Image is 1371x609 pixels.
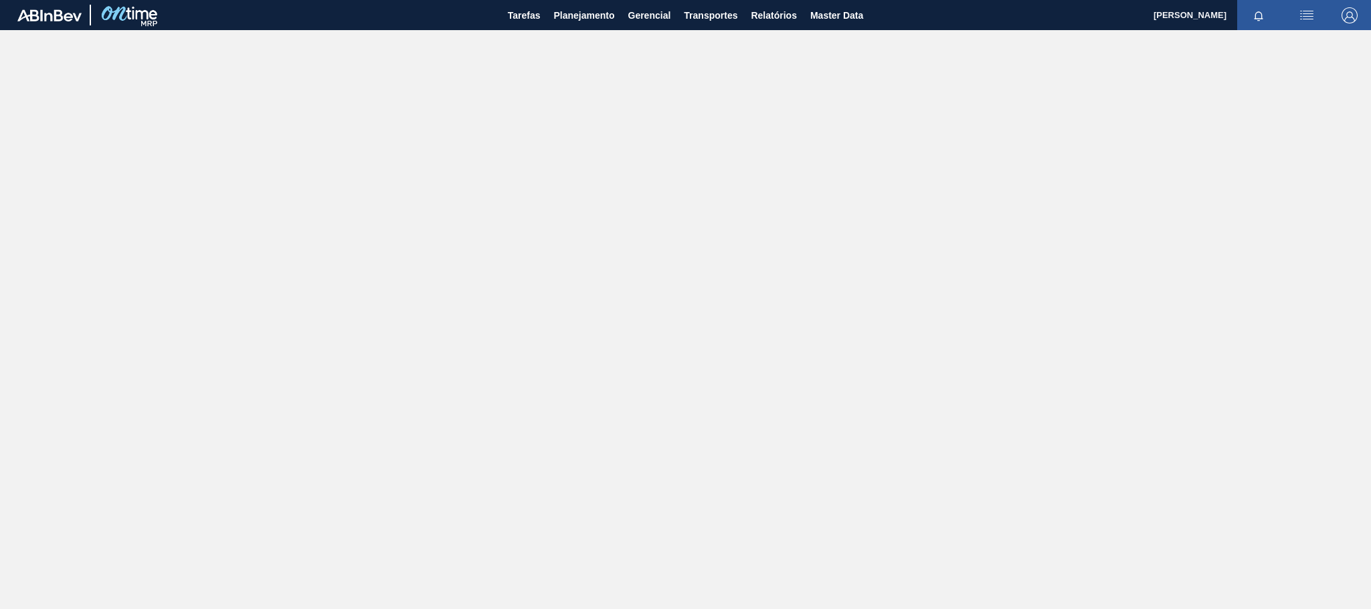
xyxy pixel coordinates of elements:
img: TNhmsLtSVTkK8tSr43FrP2fwEKptu5GPRR3wAAAABJRU5ErkJggg== [17,9,82,21]
button: Notificações [1237,6,1280,25]
span: Transportes [684,7,737,23]
span: Master Data [810,7,863,23]
span: Relatórios [751,7,796,23]
span: Tarefas [508,7,541,23]
img: Logout [1342,7,1358,23]
span: Gerencial [628,7,671,23]
img: userActions [1299,7,1315,23]
span: Planejamento [553,7,614,23]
